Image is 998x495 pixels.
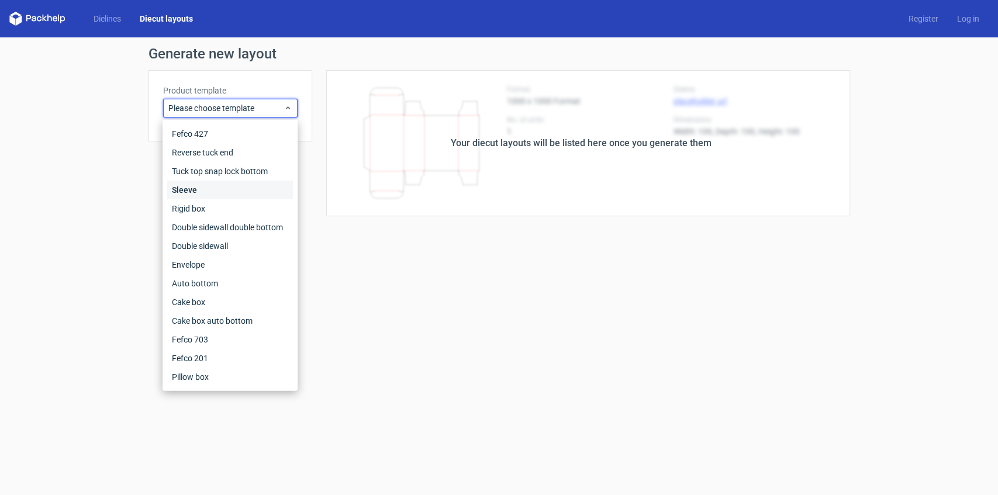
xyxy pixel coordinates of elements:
[167,330,293,349] div: Fefco 703
[167,311,293,330] div: Cake box auto bottom
[451,136,712,150] div: Your diecut layouts will be listed here once you generate them
[167,255,293,274] div: Envelope
[167,181,293,199] div: Sleeve
[948,13,989,25] a: Log in
[167,199,293,218] div: Rigid box
[167,124,293,143] div: Fefco 427
[167,218,293,237] div: Double sidewall double bottom
[167,368,293,386] div: Pillow box
[167,349,293,368] div: Fefco 201
[130,13,202,25] a: Diecut layouts
[163,85,298,96] label: Product template
[167,293,293,311] div: Cake box
[167,274,293,293] div: Auto bottom
[167,237,293,255] div: Double sidewall
[167,143,293,162] div: Reverse tuck end
[167,162,293,181] div: Tuck top snap lock bottom
[149,47,850,61] h1: Generate new layout
[899,13,948,25] a: Register
[84,13,130,25] a: Dielines
[168,102,284,114] span: Please choose template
